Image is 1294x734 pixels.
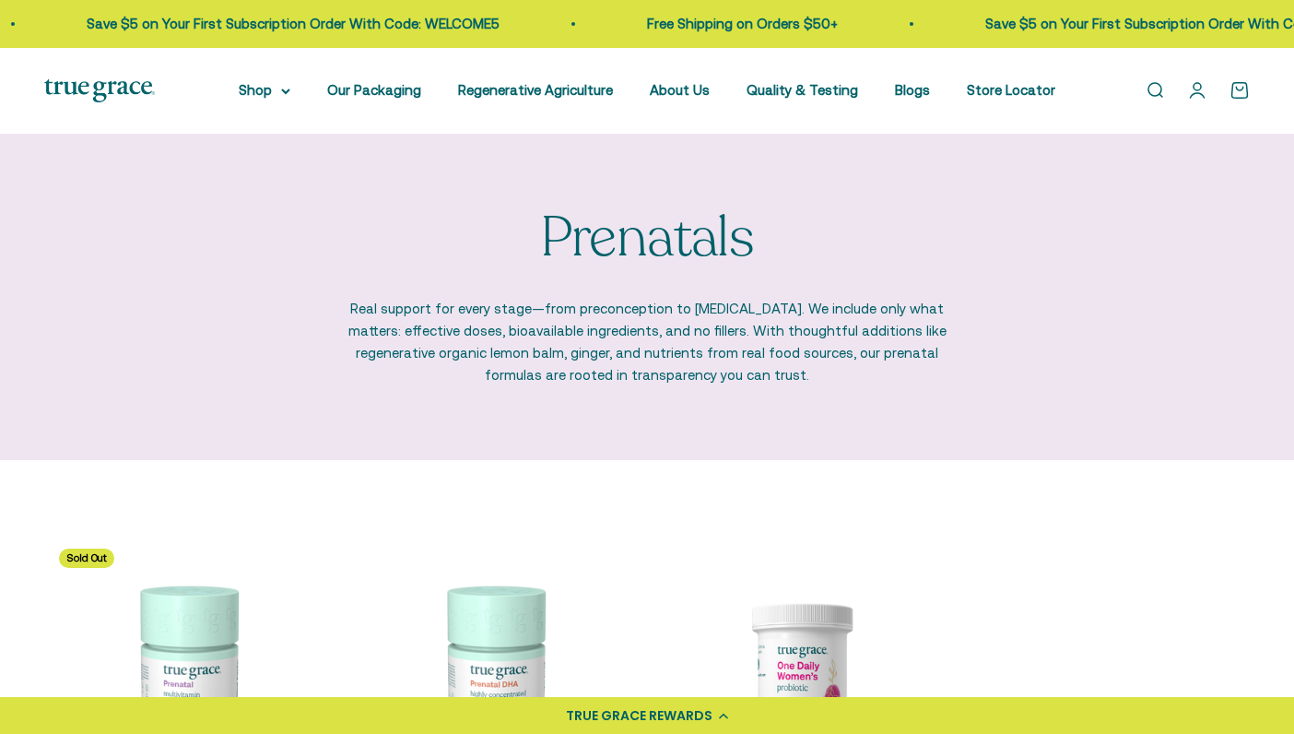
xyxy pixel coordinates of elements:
a: Our Packaging [327,82,421,98]
a: About Us [650,82,710,98]
a: Regenerative Agriculture [458,82,613,98]
div: TRUE GRACE REWARDS [566,706,712,726]
a: Quality & Testing [747,82,858,98]
p: Prenatals [540,207,755,268]
p: Save $5 on Your First Subscription Order With Code: WELCOME5 [87,13,500,35]
a: Blogs [895,82,930,98]
p: Real support for every stage—from preconception to [MEDICAL_DATA]. We include only what matters: ... [347,298,947,386]
a: Free Shipping on Orders $50+ [647,16,838,31]
a: Store Locator [967,82,1055,98]
summary: Shop [239,79,290,101]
